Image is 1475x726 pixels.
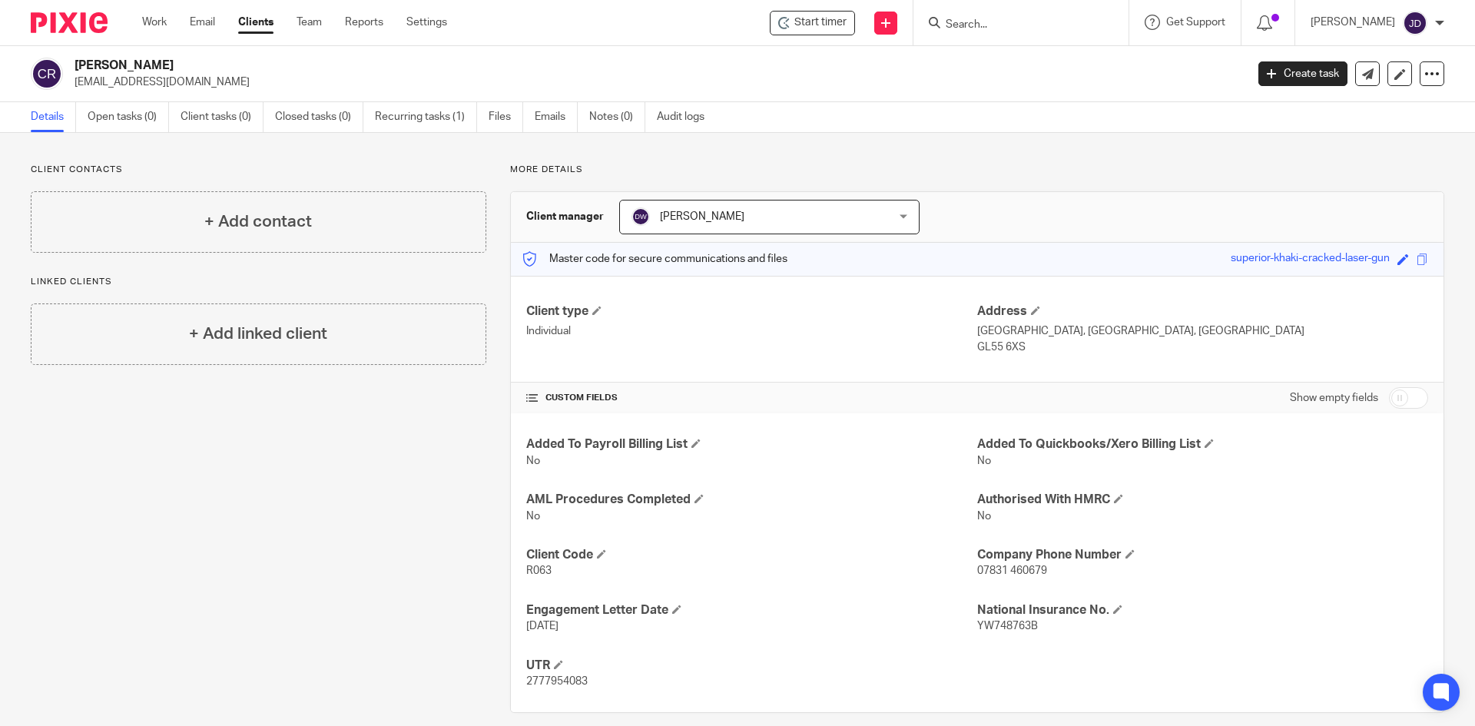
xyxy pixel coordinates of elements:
[31,12,108,33] img: Pixie
[1231,250,1390,268] div: superior-khaki-cracked-laser-gun
[770,11,855,35] div: Caroline Redmond
[1258,61,1347,86] a: Create task
[535,102,578,132] a: Emails
[794,15,847,31] span: Start timer
[275,102,363,132] a: Closed tasks (0)
[142,15,167,30] a: Work
[88,102,169,132] a: Open tasks (0)
[977,565,1047,576] span: 07831 460679
[526,392,977,404] h4: CUSTOM FIELDS
[345,15,383,30] a: Reports
[526,456,540,466] span: No
[977,621,1038,632] span: YW748763B
[657,102,716,132] a: Audit logs
[977,340,1428,355] p: GL55 6XS
[589,102,645,132] a: Notes (0)
[660,211,744,222] span: [PERSON_NAME]
[526,565,552,576] span: R063
[1290,390,1378,406] label: Show empty fields
[526,621,559,632] span: [DATE]
[190,15,215,30] a: Email
[31,102,76,132] a: Details
[526,323,977,339] p: Individual
[31,276,486,288] p: Linked clients
[1311,15,1395,30] p: [PERSON_NAME]
[1166,17,1225,28] span: Get Support
[238,15,273,30] a: Clients
[189,322,327,346] h4: + Add linked client
[526,436,977,453] h4: Added To Payroll Billing List
[297,15,322,30] a: Team
[526,511,540,522] span: No
[31,164,486,176] p: Client contacts
[489,102,523,132] a: Files
[526,547,977,563] h4: Client Code
[977,323,1428,339] p: [GEOGRAPHIC_DATA], [GEOGRAPHIC_DATA], [GEOGRAPHIC_DATA]
[1403,11,1427,35] img: svg%3E
[977,602,1428,618] h4: National Insurance No.
[406,15,447,30] a: Settings
[526,492,977,508] h4: AML Procedures Completed
[526,303,977,320] h4: Client type
[944,18,1082,32] input: Search
[75,58,1003,74] h2: [PERSON_NAME]
[31,58,63,90] img: svg%3E
[977,456,991,466] span: No
[181,102,264,132] a: Client tasks (0)
[204,210,312,234] h4: + Add contact
[977,511,991,522] span: No
[526,676,588,687] span: 2777954083
[375,102,477,132] a: Recurring tasks (1)
[977,492,1428,508] h4: Authorised With HMRC
[526,658,977,674] h4: UTR
[510,164,1444,176] p: More details
[526,602,977,618] h4: Engagement Letter Date
[977,436,1428,453] h4: Added To Quickbooks/Xero Billing List
[75,75,1235,90] p: [EMAIL_ADDRESS][DOMAIN_NAME]
[631,207,650,226] img: svg%3E
[977,547,1428,563] h4: Company Phone Number
[522,251,787,267] p: Master code for secure communications and files
[977,303,1428,320] h4: Address
[526,209,604,224] h3: Client manager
